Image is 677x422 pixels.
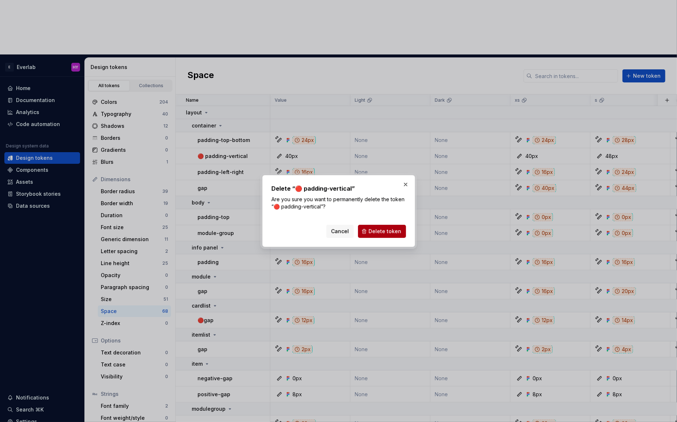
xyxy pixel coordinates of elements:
span: Cancel [331,228,349,235]
span: Delete token [369,228,401,235]
button: Delete token [358,225,406,238]
h2: Delete “🔴 padding-vertical” [271,184,406,193]
p: Are you sure you want to permanently delete the token “🔴 padding-vertical”? [271,196,406,210]
button: Cancel [326,225,354,238]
